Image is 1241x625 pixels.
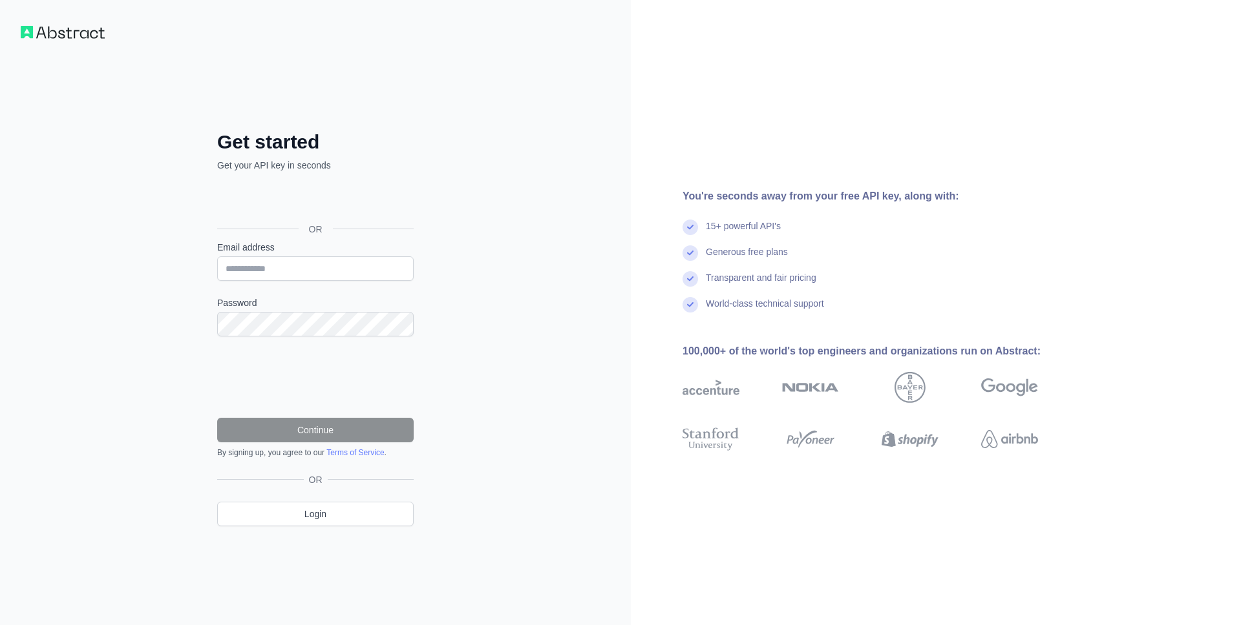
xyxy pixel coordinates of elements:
[782,425,839,453] img: payoneer
[683,425,739,453] img: stanford university
[683,271,698,287] img: check mark
[706,245,788,271] div: Generous free plans
[299,223,333,236] span: OR
[304,473,328,486] span: OR
[706,271,816,297] div: Transparent and fair pricing
[782,372,839,403] img: nokia
[217,159,414,172] p: Get your API key in seconds
[217,241,414,254] label: Email address
[683,343,1079,359] div: 100,000+ of the world's top engineers and organizations run on Abstract:
[706,220,781,245] div: 15+ powerful API's
[217,502,414,526] a: Login
[217,352,414,402] iframe: reCAPTCHA
[217,296,414,309] label: Password
[683,220,698,235] img: check mark
[683,372,739,403] img: accenture
[217,418,414,442] button: Continue
[211,186,418,214] iframe: Sign in with Google Button
[326,448,384,457] a: Terms of Service
[217,130,414,154] h2: Get started
[683,297,698,312] img: check mark
[683,189,1079,204] div: You're seconds away from your free API key, along with:
[706,297,824,323] div: World-class technical support
[21,26,105,39] img: Workflow
[981,372,1038,403] img: google
[981,425,1038,453] img: airbnb
[683,245,698,261] img: check mark
[217,447,414,458] div: By signing up, you agree to our .
[882,425,939,453] img: shopify
[895,372,926,403] img: bayer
